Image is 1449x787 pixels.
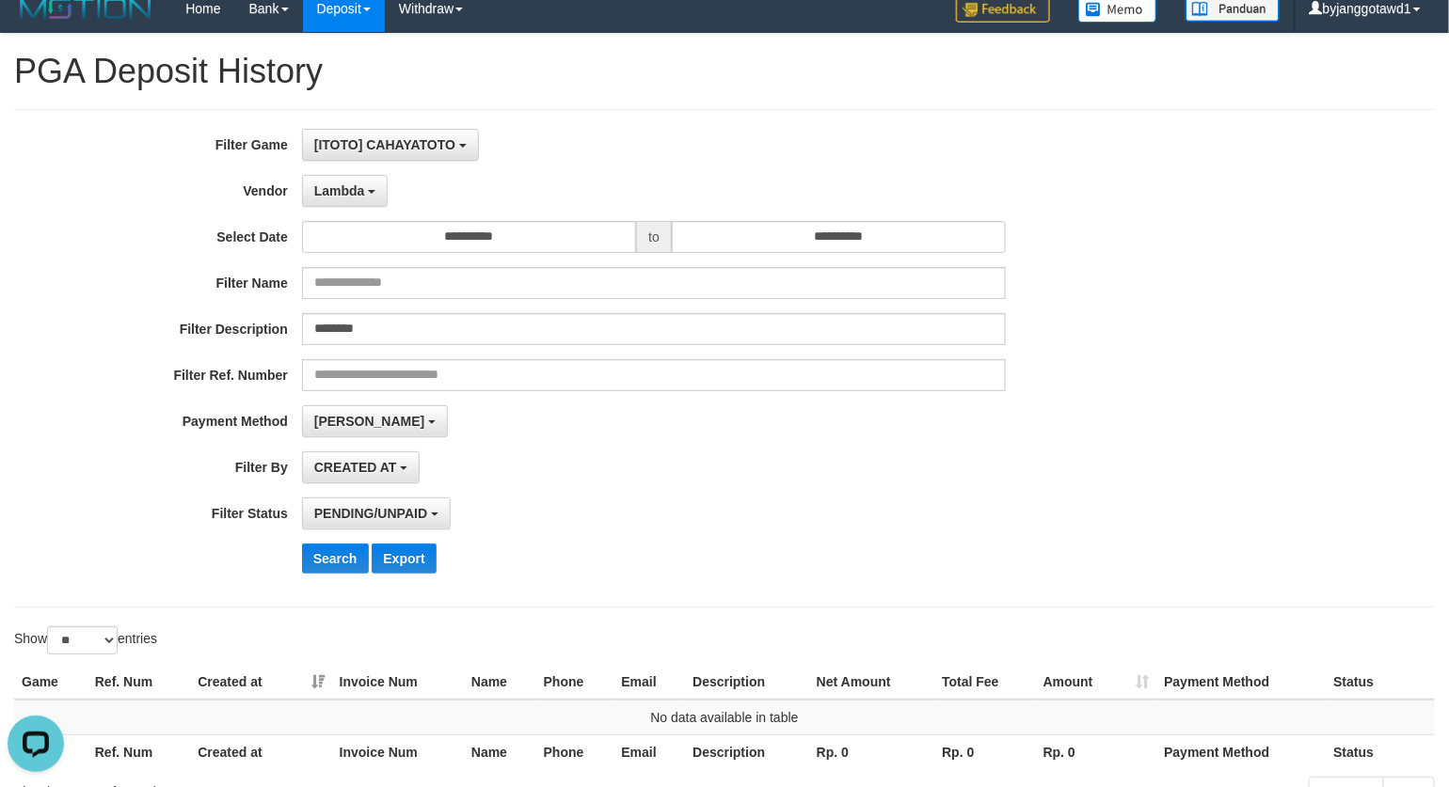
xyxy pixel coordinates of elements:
[809,665,934,700] th: Net Amount
[1036,665,1157,700] th: Amount: activate to sort column ascending
[536,665,614,700] th: Phone
[47,626,118,654] select: Showentries
[536,734,614,769] th: Phone
[302,543,369,574] button: Search
[14,626,157,654] label: Show entries
[1326,734,1435,769] th: Status
[934,665,1035,700] th: Total Fee
[14,700,1435,735] td: No data available in table
[1156,665,1326,700] th: Payment Method
[14,665,88,700] th: Game
[314,460,397,475] span: CREATED AT
[88,734,190,769] th: Ref. Num
[464,665,536,700] th: Name
[636,221,672,253] span: to
[302,175,389,207] button: Lambda
[685,734,809,769] th: Description
[302,129,479,161] button: [ITOTO] CAHAYATOTO
[314,414,424,429] span: [PERSON_NAME]
[14,53,1435,90] h1: PGA Deposit History
[302,405,448,437] button: [PERSON_NAME]
[8,8,64,64] button: Open LiveChat chat widget
[464,734,536,769] th: Name
[1326,665,1435,700] th: Status
[302,451,421,483] button: CREATED AT
[809,734,934,769] th: Rp. 0
[1036,734,1157,769] th: Rp. 0
[302,497,451,529] button: PENDING/UNPAID
[190,734,331,769] th: Created at
[314,506,427,521] span: PENDING/UNPAID
[685,665,809,700] th: Description
[332,665,464,700] th: Invoice Num
[613,665,685,700] th: Email
[88,665,190,700] th: Ref. Num
[372,543,436,574] button: Export
[934,734,1035,769] th: Rp. 0
[314,137,455,152] span: [ITOTO] CAHAYATOTO
[190,665,331,700] th: Created at: activate to sort column ascending
[314,183,365,198] span: Lambda
[332,734,464,769] th: Invoice Num
[613,734,685,769] th: Email
[1156,734,1326,769] th: Payment Method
